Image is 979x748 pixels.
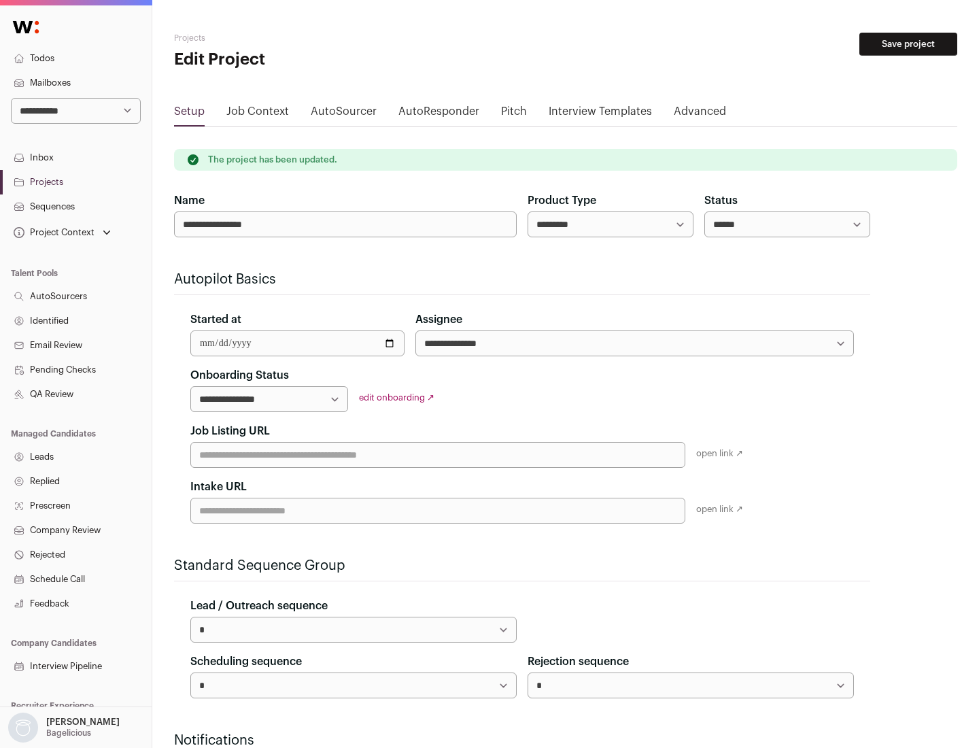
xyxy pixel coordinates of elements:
img: nopic.png [8,713,38,743]
a: Pitch [501,103,527,125]
a: Advanced [674,103,726,125]
label: Assignee [415,311,462,328]
label: Intake URL [190,479,247,495]
label: Started at [190,311,241,328]
label: Onboarding Status [190,367,289,384]
div: Project Context [11,227,95,238]
h2: Standard Sequence Group [174,556,870,575]
a: Setup [174,103,205,125]
p: [PERSON_NAME] [46,717,120,728]
a: Job Context [226,103,289,125]
button: Save project [859,33,957,56]
button: Open dropdown [11,223,114,242]
a: edit onboarding ↗ [359,393,434,402]
h2: Autopilot Basics [174,270,870,289]
img: Wellfound [5,14,46,41]
label: Status [704,192,738,209]
label: Product Type [528,192,596,209]
p: Bagelicious [46,728,91,738]
label: Name [174,192,205,209]
a: AutoResponder [398,103,479,125]
label: Job Listing URL [190,423,270,439]
h2: Projects [174,33,435,44]
a: Interview Templates [549,103,652,125]
button: Open dropdown [5,713,122,743]
a: AutoSourcer [311,103,377,125]
label: Scheduling sequence [190,653,302,670]
h1: Edit Project [174,49,435,71]
label: Lead / Outreach sequence [190,598,328,614]
p: The project has been updated. [208,154,337,165]
label: Rejection sequence [528,653,629,670]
